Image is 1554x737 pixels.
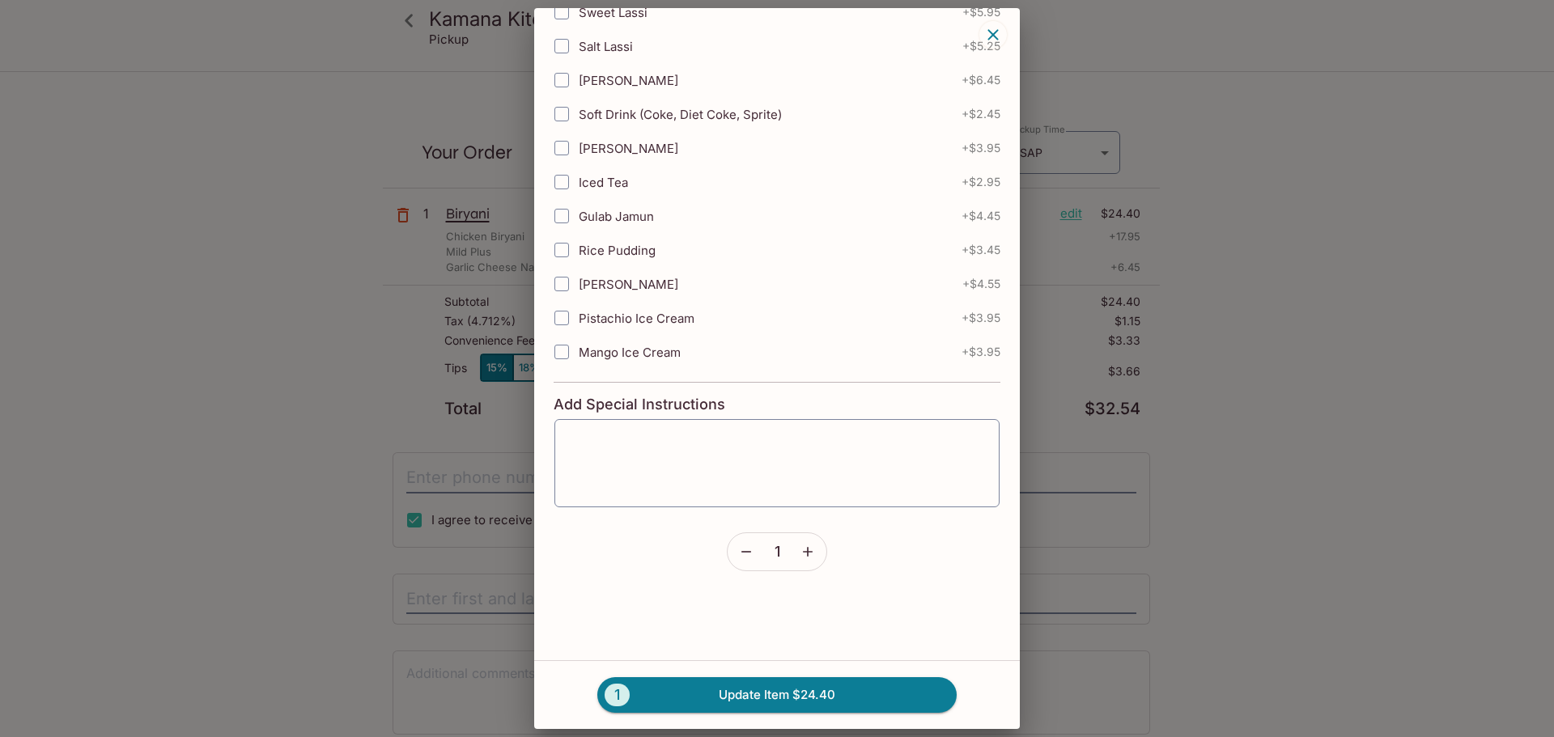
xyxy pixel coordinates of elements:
[579,5,647,20] span: Sweet Lassi
[579,345,681,360] span: Mango Ice Cream
[962,277,1000,290] span: + $4.55
[962,108,1000,121] span: + $2.45
[962,210,1000,222] span: + $4.45
[962,142,1000,155] span: + $3.95
[579,209,654,224] span: Gulab Jamun
[579,107,782,122] span: Soft Drink (Coke, Diet Coke, Sprite)
[579,39,633,54] span: Salt Lassi
[597,677,957,713] button: 1Update Item $24.40
[579,175,628,190] span: Iced Tea
[962,345,1000,358] span: + $3.95
[962,244,1000,256] span: + $3.45
[579,73,678,88] span: [PERSON_NAME]
[579,141,678,156] span: [PERSON_NAME]
[605,684,630,706] span: 1
[962,40,1000,53] span: + $5.25
[962,74,1000,87] span: + $6.45
[554,396,1000,413] h4: Add Special Instructions
[579,311,694,326] span: Pistachio Ice Cream
[962,311,1000,324] span: + $3.95
[775,543,780,561] span: 1
[579,277,678,292] span: [PERSON_NAME]
[579,243,656,258] span: Rice Pudding
[962,176,1000,188] span: + $2.95
[962,6,1000,19] span: + $5.95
